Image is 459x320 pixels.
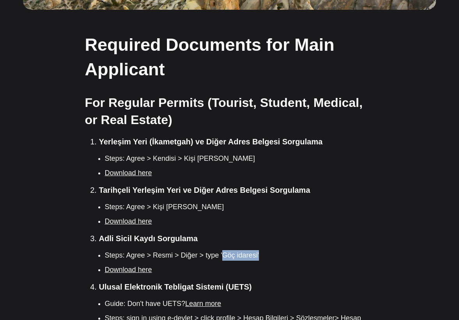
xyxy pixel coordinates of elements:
[105,153,374,164] li: Steps: Agree > Kendisi > Kişi [PERSON_NAME]
[105,250,374,261] li: Steps: Agree > Resmi > Diğer > type 'Göç idaresi'
[105,169,152,177] a: Download here
[105,299,374,309] li: Guide: Don't have UETS?
[99,137,323,146] strong: Yerleşim Yeri (İkametgah) ve Diğer Adres Belgesi Sorgulama
[85,94,374,129] h3: For Regular Permits (Tourist, Student, Medical, or Real Estate)
[99,234,198,243] strong: Adli Sicil Kaydı Sorgulama
[99,186,310,194] strong: Tarihçeli Yerleşim Yeri ve Diğer Adres Belgesi Sorgulama
[105,202,374,212] li: Steps: Agree > Kişi [PERSON_NAME]
[185,300,221,308] a: Learn more
[85,32,374,82] h2: Required Documents for Main Applicant
[105,217,152,225] a: Download here
[105,266,152,274] a: Download here
[99,283,252,291] strong: Ulusal Elektronik Tebligat Sistemi (UETS)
